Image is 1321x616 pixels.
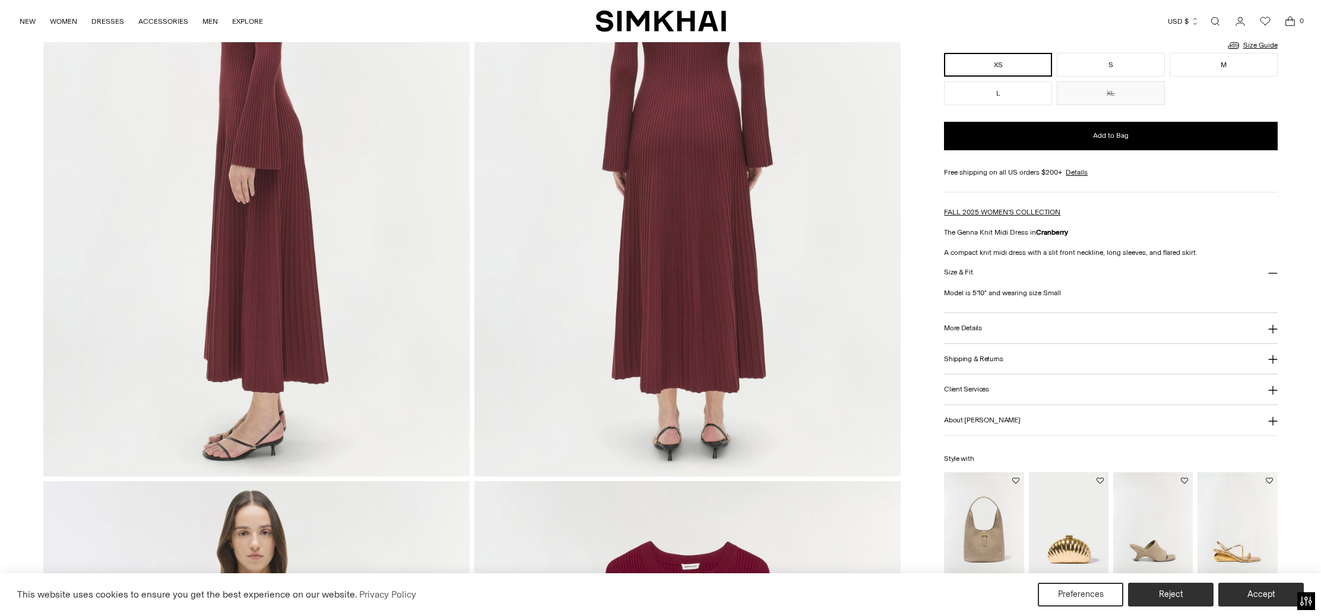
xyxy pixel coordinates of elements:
a: Go to the account page [1228,10,1252,33]
button: XL [1057,81,1165,105]
img: Khai Suede Hobo Bag [944,472,1024,592]
span: This website uses cookies to ensure you get the best experience on our website. [17,589,357,600]
a: SIMKHAI [595,10,726,33]
h3: About [PERSON_NAME] [944,416,1020,424]
a: ACCESSORIES [138,8,188,34]
a: NEW [20,8,36,34]
a: Size Guide [1227,38,1278,53]
button: USD $ [1168,8,1199,34]
a: Privacy Policy (opens in a new tab) [357,586,418,604]
a: WOMEN [50,8,77,34]
iframe: Sign Up via Text for Offers [9,571,119,606]
strong: Cranberry [1036,228,1068,236]
button: About [PERSON_NAME] [944,405,1277,435]
button: Accept [1218,583,1304,606]
h3: Client Services [944,386,989,393]
h3: Shipping & Returns [944,355,1003,363]
a: FALL 2025 WOMEN'S COLLECTION [944,208,1060,216]
p: The Genna Knit Midi Dress in [944,227,1277,238]
button: Add to Wishlist [1012,477,1019,484]
a: Wishlist [1253,10,1277,33]
button: Reject [1128,583,1214,606]
span: 0 [1296,15,1307,26]
button: Shipping & Returns [944,344,1277,374]
img: Bridget Shell Wedge Sandal [1198,472,1277,592]
h3: More Details [944,324,981,332]
button: XS [944,53,1052,77]
button: M [1170,53,1278,77]
button: Client Services [944,374,1277,405]
span: Add to Bag [1093,131,1129,141]
a: EXPLORE [232,8,263,34]
button: Preferences [1038,583,1123,606]
a: Open cart modal [1278,10,1302,33]
p: A compact knit midi dress with a slit front neckline, long sleeves, and flared skirt. [944,247,1277,258]
a: Details [1066,167,1088,178]
button: Add to Wishlist [1181,477,1188,484]
button: S [1057,53,1165,77]
button: Size & Fit [944,258,1277,288]
button: More Details [944,313,1277,343]
button: L [944,81,1052,105]
a: MEN [202,8,218,34]
button: Add to Bag [944,122,1277,150]
p: Model is 5'10" and wearing size Small [944,288,1277,298]
h3: Size & Fit [944,268,972,276]
img: Shadow Mule Suede Sandal [1113,472,1193,592]
a: DRESSES [91,8,124,34]
img: Monet Clutch [1029,472,1108,592]
button: Add to Wishlist [1097,477,1104,484]
div: Free shipping on all US orders $200+ [944,167,1277,178]
button: Add to Wishlist [1266,477,1273,484]
a: Open search modal [1203,10,1227,33]
h6: Style with [944,455,1277,463]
